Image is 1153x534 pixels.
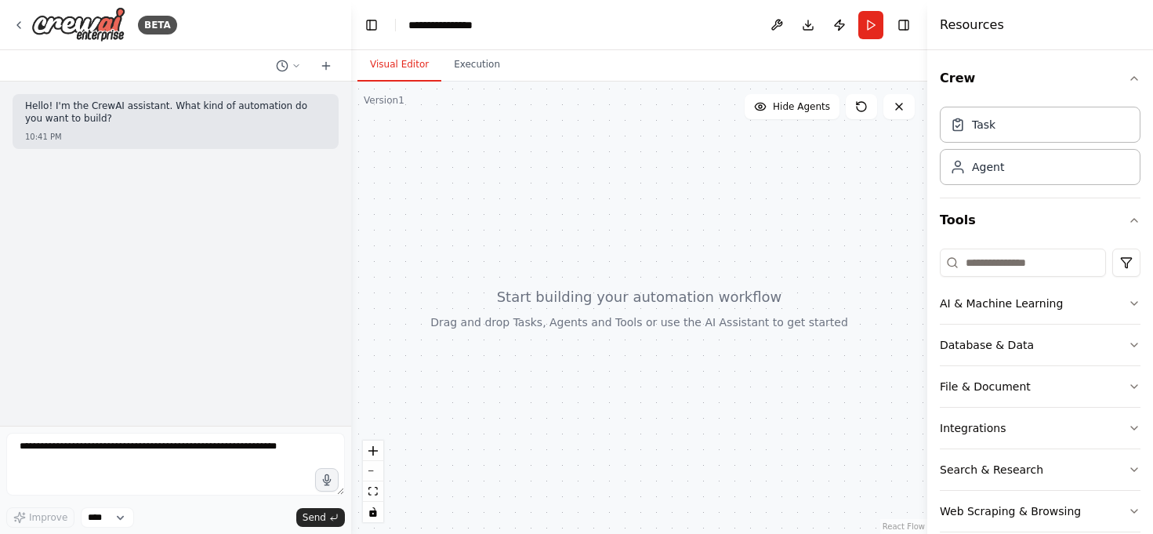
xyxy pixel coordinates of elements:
[138,16,177,35] div: BETA
[940,462,1043,478] div: Search & Research
[940,420,1006,436] div: Integrations
[893,14,915,36] button: Hide right sidebar
[364,94,404,107] div: Version 1
[972,117,995,133] div: Task
[940,379,1031,394] div: File & Document
[29,511,67,524] span: Improve
[883,522,925,531] a: React Flow attribution
[940,408,1140,449] button: Integrations
[940,503,1081,519] div: Web Scraping & Browsing
[773,100,830,113] span: Hide Agents
[25,131,326,143] div: 10:41 PM
[296,508,345,527] button: Send
[363,461,383,481] button: zoom out
[940,296,1063,311] div: AI & Machine Learning
[940,16,1004,35] h4: Resources
[940,337,1034,353] div: Database & Data
[314,56,339,75] button: Start a new chat
[408,17,473,33] nav: breadcrumb
[940,283,1140,324] button: AI & Machine Learning
[31,7,125,42] img: Logo
[363,502,383,522] button: toggle interactivity
[940,366,1140,407] button: File & Document
[940,449,1140,490] button: Search & Research
[361,14,383,36] button: Hide left sidebar
[363,441,383,461] button: zoom in
[303,511,326,524] span: Send
[940,100,1140,198] div: Crew
[357,49,441,82] button: Visual Editor
[270,56,307,75] button: Switch to previous chat
[363,441,383,522] div: React Flow controls
[441,49,513,82] button: Execution
[315,468,339,492] button: Click to speak your automation idea
[940,325,1140,365] button: Database & Data
[940,491,1140,532] button: Web Scraping & Browsing
[25,100,326,125] p: Hello! I'm the CrewAI assistant. What kind of automation do you want to build?
[940,56,1140,100] button: Crew
[6,507,74,528] button: Improve
[972,159,1004,175] div: Agent
[745,94,839,119] button: Hide Agents
[940,198,1140,242] button: Tools
[363,481,383,502] button: fit view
